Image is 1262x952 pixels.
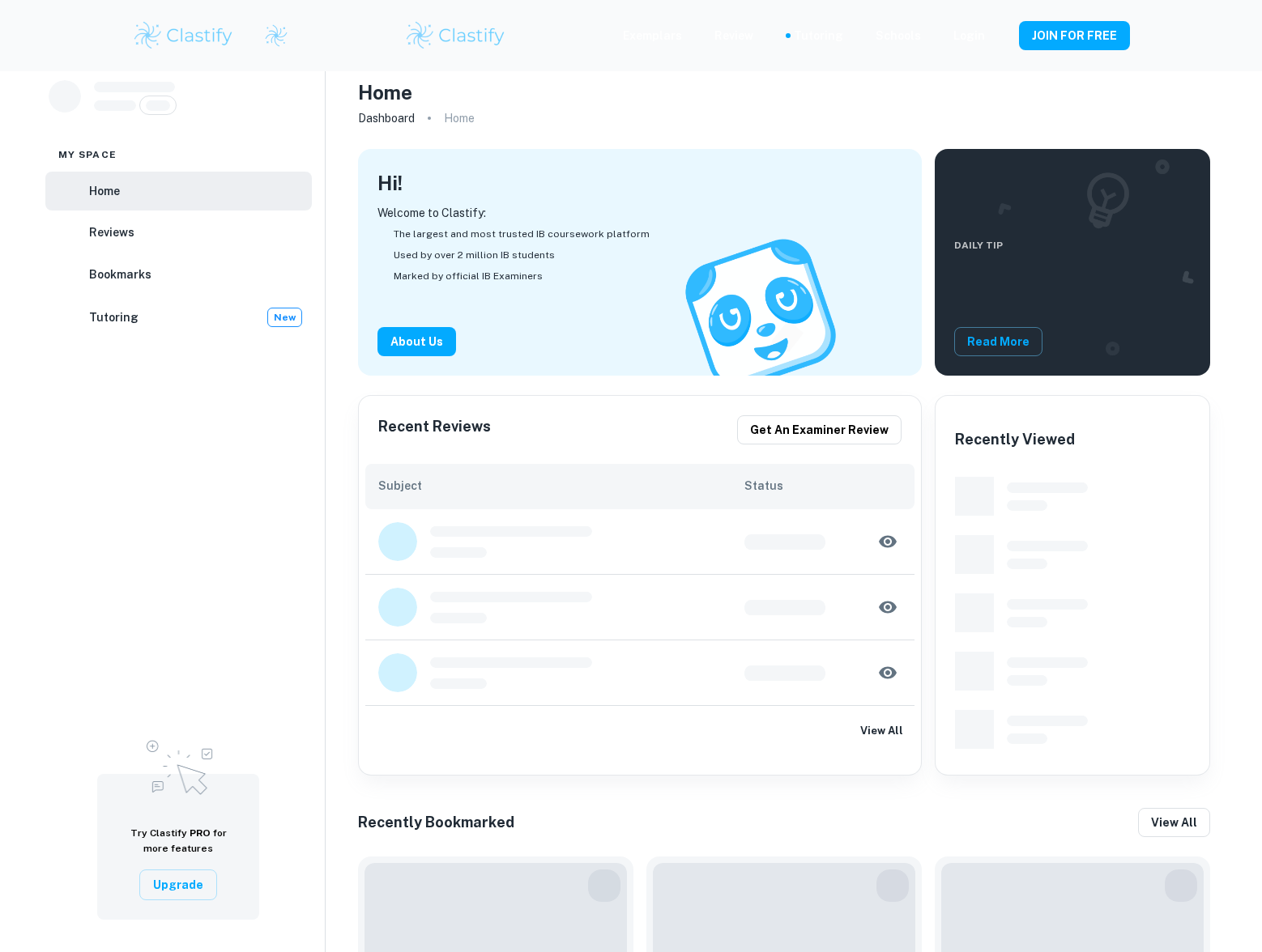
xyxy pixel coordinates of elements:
[89,223,134,241] h6: Reviews
[358,107,415,130] a: Dashboard
[623,27,682,45] p: Exemplars
[394,227,650,241] span: The largest and most trusted IB coursework platform
[394,269,543,283] span: Marked by official IB Examiners
[264,23,288,48] img: Clastify logo
[358,78,412,107] h4: Home
[737,415,902,444] button: Get an examiner review
[954,327,1042,356] button: Read More
[45,297,312,338] a: TutoringNew
[377,204,902,222] p: Welcome to Clastify:
[89,308,139,326] h6: Tutoring
[268,310,301,325] span: New
[45,172,312,210] a: Home
[1019,21,1130,50] button: JOIN FOR FREE
[794,27,843,45] a: Tutoring
[358,811,514,834] h6: Recently Bookmarked
[117,826,240,856] h6: Try Clastify for more features
[45,255,312,294] a: Bookmarks
[953,27,985,45] a: Login
[998,32,1006,40] button: Help and Feedback
[1138,808,1210,837] button: View all
[955,428,1075,451] h6: Recently Viewed
[139,869,217,900] button: Upgrade
[359,706,921,756] a: View All
[254,23,288,48] a: Clastify logo
[378,415,491,444] h6: Recent Reviews
[132,19,235,52] img: Clastify logo
[89,182,120,200] h6: Home
[856,719,908,743] button: View All
[89,266,151,283] h6: Bookmarks
[876,27,921,45] a: Schools
[394,248,555,262] span: Used by over 2 million IB students
[45,214,312,253] a: Reviews
[138,730,219,800] img: Upgrade to Pro
[190,827,211,839] span: PRO
[714,27,753,45] p: Review
[377,168,403,198] h4: Hi !
[58,147,117,162] span: My space
[377,327,456,356] button: About Us
[744,477,902,495] h6: Status
[954,238,1042,253] span: Daily Tip
[444,109,475,127] p: Home
[378,477,744,495] h6: Subject
[404,19,507,52] img: Clastify logo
